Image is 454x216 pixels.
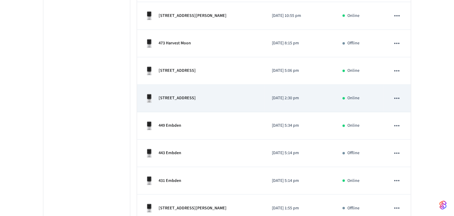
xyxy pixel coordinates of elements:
[159,95,196,101] p: [STREET_ADDRESS]
[159,122,182,129] p: 449 Embden
[272,150,328,156] p: [DATE] 5:14 pm
[347,122,359,129] p: Online
[347,13,359,19] p: Online
[144,94,154,103] img: Kwikset Halo Touchscreen Wifi Enabled Smart Lock, Polished Chrome, Front
[272,13,328,19] p: [DATE] 10:55 pm
[144,203,154,213] img: Kwikset Halo Touchscreen Wifi Enabled Smart Lock, Polished Chrome, Front
[159,178,182,184] p: 431 Embden
[144,121,154,131] img: Kwikset Halo Touchscreen Wifi Enabled Smart Lock, Polished Chrome, Front
[144,176,154,186] img: Kwikset Halo Touchscreen Wifi Enabled Smart Lock, Polished Chrome, Front
[144,148,154,158] img: Kwikset Halo Touchscreen Wifi Enabled Smart Lock, Polished Chrome, Front
[347,95,359,101] p: Online
[440,200,447,210] img: SeamLogoGradient.69752ec5.svg
[347,150,359,156] p: Offline
[272,205,328,211] p: [DATE] 1:55 pm
[159,13,227,19] p: [STREET_ADDRESS][PERSON_NAME]
[144,66,154,76] img: Kwikset Halo Touchscreen Wifi Enabled Smart Lock, Polished Chrome, Front
[159,40,191,46] p: 473 Harvest Moon
[347,178,359,184] p: Online
[272,68,328,74] p: [DATE] 5:06 pm
[347,40,359,46] p: Offline
[159,68,196,74] p: [STREET_ADDRESS]
[347,68,359,74] p: Online
[159,205,227,211] p: [STREET_ADDRESS][PERSON_NAME]
[144,11,154,21] img: Kwikset Halo Touchscreen Wifi Enabled Smart Lock, Polished Chrome, Front
[159,150,182,156] p: 443 Embden
[272,178,328,184] p: [DATE] 5:14 pm
[347,205,359,211] p: Offline
[272,95,328,101] p: [DATE] 2:30 pm
[272,122,328,129] p: [DATE] 5:34 pm
[272,40,328,46] p: [DATE] 8:15 pm
[144,39,154,48] img: Kwikset Halo Touchscreen Wifi Enabled Smart Lock, Polished Chrome, Front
